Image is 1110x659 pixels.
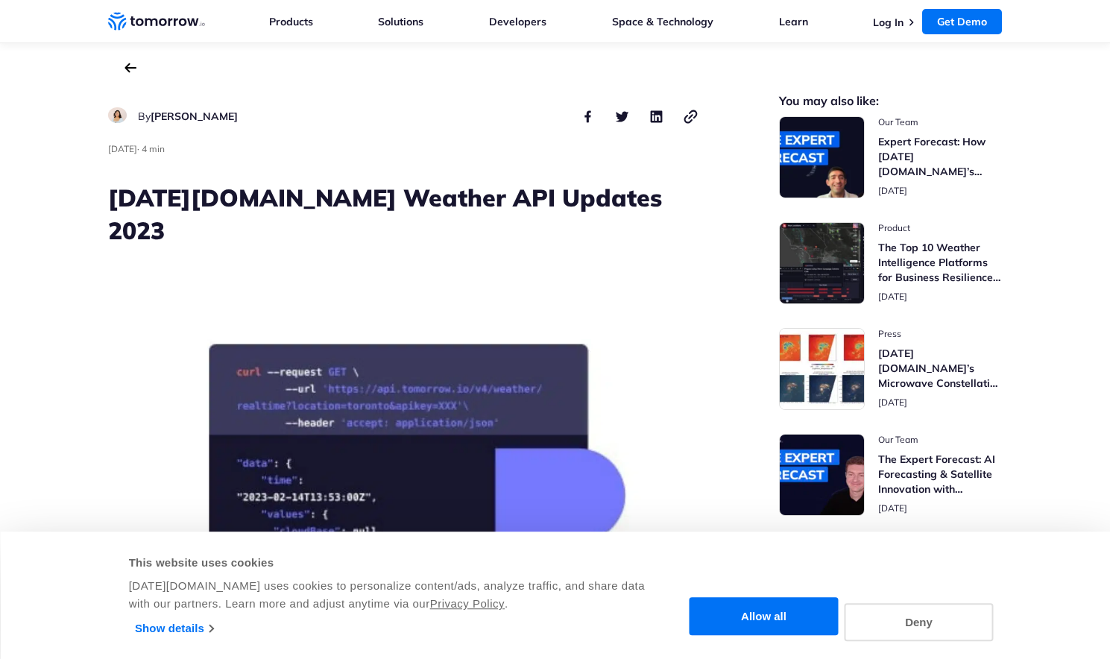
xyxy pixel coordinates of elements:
[269,15,313,28] a: Products
[430,597,505,610] a: Privacy Policy
[873,16,904,29] a: Log In
[878,185,907,196] span: publish date
[137,143,139,154] span: ·
[878,502,907,514] span: publish date
[129,554,663,572] div: This website uses cookies
[779,15,808,28] a: Learn
[648,107,666,125] button: share this post on linkedin
[878,291,907,302] span: publish date
[845,603,994,641] button: Deny
[138,110,151,123] span: By
[779,222,1003,304] a: Read The Top 10 Weather Intelligence Platforms for Business Resilience in 2025
[878,240,1003,285] h3: The Top 10 Weather Intelligence Platforms for Business Resilience in [DATE]
[135,617,213,640] a: Show details
[878,346,1003,391] h3: [DATE][DOMAIN_NAME]’s Microwave Constellation Ready To Help This Hurricane Season
[878,116,1003,128] span: post catecory
[878,434,1003,446] span: post catecory
[779,434,1003,516] a: Read The Expert Forecast: AI Forecasting & Satellite Innovation with Randy Chase
[108,107,127,123] img: Ruth Favela
[779,95,1003,107] h2: You may also like:
[922,9,1002,34] a: Get Demo
[682,107,700,125] button: copy link to clipboard
[138,107,238,125] div: author name
[878,452,1003,496] h3: The Expert Forecast: AI Forecasting & Satellite Innovation with [PERSON_NAME]
[108,10,205,33] a: Home link
[129,577,663,613] div: [DATE][DOMAIN_NAME] uses cookies to personalize content/ads, analyze traffic, and share data with...
[878,397,907,408] span: publish date
[779,328,1003,410] a: Read Tomorrow.io’s Microwave Constellation Ready To Help This Hurricane Season
[779,116,1003,198] a: Read Expert Forecast: How Tomorrow.io’s Microwave Sounders Are Revolutionizing Hurricane Monitoring
[690,598,839,636] button: Allow all
[108,181,700,247] h1: [DATE][DOMAIN_NAME] Weather API Updates 2023
[142,143,165,154] span: Estimated reading time
[489,15,546,28] a: Developers
[124,63,136,73] a: back to the main blog page
[579,107,597,125] button: share this post on facebook
[108,143,137,154] span: publish date
[612,15,713,28] a: Space & Technology
[378,15,423,28] a: Solutions
[878,134,1003,179] h3: Expert Forecast: How [DATE][DOMAIN_NAME]’s Microwave Sounders Are Revolutionizing Hurricane Monit...
[614,107,631,125] button: share this post on twitter
[878,222,1003,234] span: post catecory
[878,328,1003,340] span: post catecory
